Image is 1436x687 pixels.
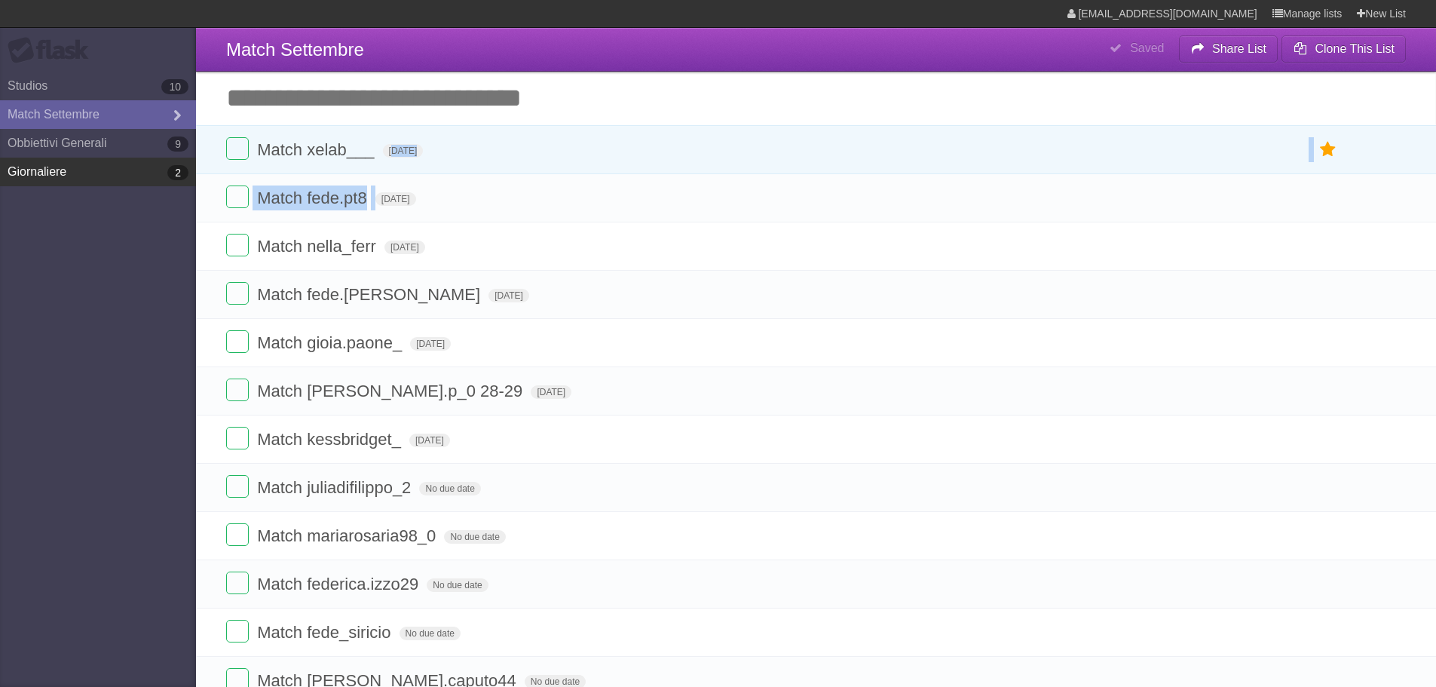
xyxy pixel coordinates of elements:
[257,285,484,304] span: Match fede.[PERSON_NAME]
[1281,35,1406,63] button: Clone This List
[226,379,249,401] label: Done
[257,623,394,642] span: Match fede_siricio
[257,526,439,545] span: Match mariarosaria98_0
[257,382,526,400] span: Match [PERSON_NAME].p_0 28-29
[1179,35,1278,63] button: Share List
[384,241,425,254] span: [DATE]
[226,282,249,305] label: Done
[257,140,378,159] span: Match xelab___
[226,330,249,353] label: Done
[419,482,480,495] span: No due date
[1314,137,1343,162] label: Star task
[226,620,249,643] label: Done
[257,189,371,207] span: Match fede.pt8
[1315,42,1395,55] b: Clone This List
[226,523,249,546] label: Done
[8,37,98,64] div: Flask
[161,79,188,94] b: 10
[167,165,188,180] b: 2
[383,144,424,158] span: [DATE]
[400,627,461,640] span: No due date
[531,385,571,399] span: [DATE]
[226,39,364,60] span: Match Settembre
[1130,41,1164,54] b: Saved
[375,192,416,206] span: [DATE]
[226,186,249,208] label: Done
[257,237,380,256] span: Match nella_ferr
[488,289,529,302] span: [DATE]
[257,430,405,449] span: Match kessbridget_
[427,578,488,592] span: No due date
[167,136,188,152] b: 9
[1212,42,1266,55] b: Share List
[257,333,406,352] span: Match gioia.paone_
[257,478,415,497] span: Match juliadifilippo_2
[226,234,249,256] label: Done
[410,337,451,351] span: [DATE]
[409,434,450,447] span: [DATE]
[226,572,249,594] label: Done
[226,427,249,449] label: Done
[444,530,505,544] span: No due date
[257,575,422,593] span: Match federica.izzo29
[226,137,249,160] label: Done
[226,475,249,498] label: Done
